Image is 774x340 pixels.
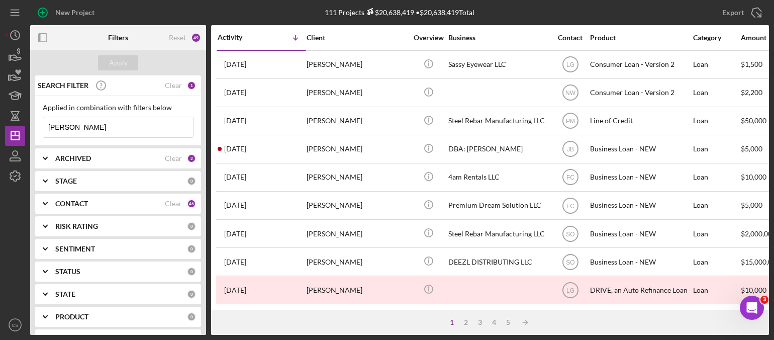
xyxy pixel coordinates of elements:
[448,305,549,331] div: DBA: [PERSON_NAME]
[307,248,407,275] div: [PERSON_NAME]
[448,34,549,42] div: Business
[307,51,407,78] div: [PERSON_NAME]
[191,33,201,43] div: 49
[693,108,740,134] div: Loan
[590,192,691,219] div: Business Loan - NEW
[55,290,75,298] b: STATE
[693,192,740,219] div: Loan
[448,164,549,191] div: 4am Rentals LLC
[165,200,182,208] div: Clear
[693,277,740,303] div: Loan
[224,258,246,266] time: 2025-07-17 14:04
[55,3,94,23] div: New Project
[224,117,246,125] time: 2025-09-17 21:32
[693,79,740,106] div: Loan
[590,51,691,78] div: Consumer Loan - Version 2
[590,248,691,275] div: Business Loan - NEW
[187,244,196,253] div: 0
[307,220,407,247] div: [PERSON_NAME]
[590,79,691,106] div: Consumer Loan - Version 2
[325,8,474,17] div: 111 Projects • $20,638,419 Total
[448,192,549,219] div: Premium Dream Solution LLC
[187,177,196,186] div: 0
[693,305,740,331] div: Loan
[55,200,88,208] b: CONTACT
[187,267,196,276] div: 0
[590,34,691,42] div: Product
[364,8,414,17] div: $20,638,419
[590,277,691,303] div: DRIVE, an Auto Refinance Loan
[187,81,196,90] div: 1
[693,248,740,275] div: Loan
[566,230,574,237] text: SO
[566,118,575,125] text: PM
[55,222,98,230] b: RISK RATING
[566,174,574,181] text: FC
[307,305,407,331] div: [PERSON_NAME]
[55,268,80,276] b: STATUS
[169,34,186,42] div: Reset
[55,177,77,185] b: STAGE
[566,202,574,209] text: FC
[445,318,459,326] div: 1
[722,3,744,23] div: Export
[187,222,196,231] div: 0
[590,220,691,247] div: Business Loan - NEW
[693,34,740,42] div: Category
[741,144,762,153] span: $5,000
[473,318,487,326] div: 3
[693,220,740,247] div: Loan
[12,322,18,328] text: CS
[410,34,447,42] div: Overview
[693,136,740,162] div: Loan
[566,146,573,153] text: JB
[165,154,182,162] div: Clear
[566,61,574,68] text: LG
[224,89,246,97] time: 2025-09-18 18:04
[187,290,196,299] div: 0
[224,286,246,294] time: 2025-06-24 22:56
[448,108,549,134] div: Steel Rebar Manufacturing LLC
[740,296,764,320] iframe: Intercom live chat
[55,245,95,253] b: SENTIMENT
[224,173,246,181] time: 2025-08-12 20:24
[43,104,193,112] div: Applied in combination with filters below
[307,108,407,134] div: [PERSON_NAME]
[187,154,196,163] div: 2
[108,34,128,42] b: Filters
[98,55,138,70] button: Apply
[448,248,549,275] div: DEEZL DISTRIBUTING LLC
[459,318,473,326] div: 2
[448,220,549,247] div: Steel Rebar Manufacturing LLC
[38,81,88,90] b: SEARCH FILTER
[307,277,407,303] div: [PERSON_NAME]
[307,192,407,219] div: [PERSON_NAME]
[590,108,691,134] div: Line of Credit
[187,312,196,321] div: 0
[551,34,589,42] div: Contact
[760,296,768,304] span: 3
[590,305,691,331] div: Business Loan - NEW
[307,79,407,106] div: [PERSON_NAME]
[693,164,740,191] div: Loan
[224,230,246,238] time: 2025-07-30 22:00
[165,81,182,90] div: Clear
[307,34,407,42] div: Client
[566,259,574,266] text: SO
[187,199,196,208] div: 46
[218,33,262,41] div: Activity
[307,136,407,162] div: [PERSON_NAME]
[224,201,246,209] time: 2025-08-07 22:35
[590,136,691,162] div: Business Loan - NEW
[487,318,501,326] div: 4
[55,154,91,162] b: ARCHIVED
[224,145,246,153] time: 2025-08-20 18:42
[448,51,549,78] div: Sassy Eyewear LLC
[224,60,246,68] time: 2025-10-03 15:49
[566,287,574,294] text: LG
[501,318,515,326] div: 5
[30,3,105,23] button: New Project
[712,3,769,23] button: Export
[448,136,549,162] div: DBA: [PERSON_NAME]
[741,116,766,125] span: $50,000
